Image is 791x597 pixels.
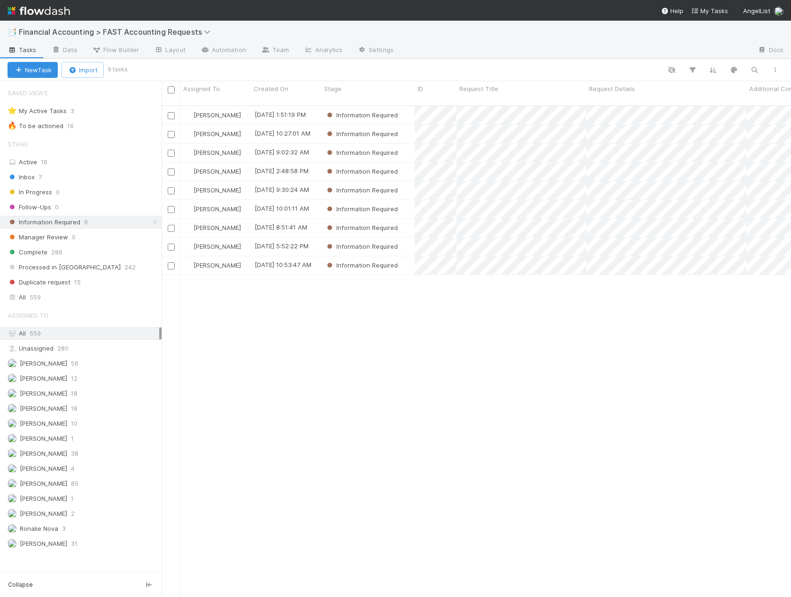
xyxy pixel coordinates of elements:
[325,167,398,176] div: Information Required
[8,581,33,589] span: Collapse
[325,260,398,270] div: Information Required
[20,360,67,367] span: [PERSON_NAME]
[185,224,192,231] img: avatar_c0d2ec3f-77e2-40ea-8107-ee7bdb5edede.png
[325,223,398,232] div: Information Required
[70,105,84,117] span: 3
[194,149,241,156] span: [PERSON_NAME]
[8,449,17,458] img: avatar_8c44b08f-3bc4-4c10-8fb8-2c0d4b5a4cd3.png
[325,111,398,119] span: Information Required
[325,186,398,194] span: Information Required
[71,448,78,459] span: 38
[20,450,67,457] span: [PERSON_NAME]
[8,419,17,428] img: avatar_705f3a58-2659-4f93-91ad-7a5be837418b.png
[168,262,175,269] input: Toggle Row Selected
[184,129,241,138] div: [PERSON_NAME]
[185,205,192,213] img: avatar_8d06466b-a936-4205-8f52-b0cc03e2a179.png
[71,388,78,399] span: 18
[8,509,17,518] img: avatar_d89a0a80-047e-40c9-bdc2-a2d44e645fd3.png
[255,260,311,269] div: [DATE] 10:53:47 AM
[8,135,28,153] span: Stage
[325,130,398,138] span: Information Required
[183,84,220,93] span: Assigned To
[8,28,17,36] span: 📑
[184,223,241,232] div: [PERSON_NAME]
[254,43,296,58] a: Team
[8,291,159,303] div: All
[185,111,192,119] img: avatar_fee1282a-8af6-4c79-b7c7-bf2cfad99775.png
[57,343,69,354] span: 280
[30,291,41,303] span: 559
[8,539,17,548] img: avatar_8d06466b-a936-4205-8f52-b0cc03e2a179.png
[325,168,398,175] span: Information Required
[71,403,78,414] span: 18
[8,464,17,473] img: avatar_574f8970-b283-40ff-a3d7-26909d9947cc.png
[44,43,85,58] a: Data
[8,105,67,117] div: My Active Tasks
[255,185,309,194] div: [DATE] 9:30:24 AM
[124,261,136,273] span: 242
[8,306,48,325] span: Assigned To
[168,131,175,138] input: Toggle Row Selected
[8,120,63,132] div: To be actioned
[71,433,74,444] span: 1
[8,186,52,198] span: In Progress
[8,3,70,19] img: logo-inverted-e16ddd16eac7371096b0.svg
[71,493,74,505] span: 1
[55,201,59,213] span: 0
[8,359,17,368] img: avatar_fee1282a-8af6-4c79-b7c7-bf2cfad99775.png
[325,242,398,251] div: Information Required
[325,243,398,250] span: Information Required
[168,206,175,213] input: Toggle Row Selected
[20,510,67,517] span: [PERSON_NAME]
[56,186,60,198] span: 0
[20,390,67,397] span: [PERSON_NAME]
[30,329,41,337] span: 559
[185,186,192,194] img: avatar_e5ec2f5b-afc7-4357-8cf1-2139873d70b1.png
[168,168,175,176] input: Toggle Row Selected
[194,168,241,175] span: [PERSON_NAME]
[20,540,67,547] span: [PERSON_NAME]
[194,261,241,269] span: [PERSON_NAME]
[84,216,88,228] span: 9
[92,45,139,54] span: Flow Builder
[325,205,398,213] span: Information Required
[185,168,192,175] img: avatar_c7c7de23-09de-42ad-8e02-7981c37ee075.png
[325,110,398,120] div: Information Required
[71,418,78,429] span: 10
[185,243,192,250] img: avatar_e5ec2f5b-afc7-4357-8cf1-2139873d70b1.png
[8,231,68,243] span: Manager Review
[8,201,51,213] span: Follow-Ups
[255,222,307,232] div: [DATE] 8:51:41 AM
[774,7,783,16] img: avatar_c0d2ec3f-77e2-40ea-8107-ee7bdb5edede.png
[8,261,121,273] span: Processed in [GEOGRAPHIC_DATA]
[8,156,159,168] div: Active
[8,479,17,488] img: avatar_c0d2ec3f-77e2-40ea-8107-ee7bdb5edede.png
[8,246,47,258] span: Complete
[194,224,241,231] span: [PERSON_NAME]
[8,107,17,115] span: ⭐
[8,328,159,339] div: All
[8,374,17,383] img: avatar_030f5503-c087-43c2-95d1-dd8963b2926c.png
[20,375,67,382] span: [PERSON_NAME]
[41,158,47,166] span: 16
[74,276,81,288] span: 15
[193,43,254,58] a: Automation
[350,43,401,58] a: Settings
[185,130,192,138] img: avatar_705f3a58-2659-4f93-91ad-7a5be837418b.png
[72,231,76,243] span: 0
[20,525,58,532] span: Ronalie Nova
[20,405,67,412] span: [PERSON_NAME]
[71,358,78,369] span: 56
[589,84,635,93] span: Request Details
[255,241,309,251] div: [DATE] 5:52:22 PM
[71,478,78,490] span: 85
[62,62,104,78] button: Import
[8,216,80,228] span: Information Required
[85,43,147,58] a: Flow Builder
[184,167,241,176] div: [PERSON_NAME]
[325,204,398,214] div: Information Required
[8,434,17,443] img: avatar_d7f67417-030a-43ce-a3ce-a315a3ccfd08.png
[184,110,241,120] div: [PERSON_NAME]
[661,6,683,15] div: Help
[255,129,310,138] div: [DATE] 10:27:01 AM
